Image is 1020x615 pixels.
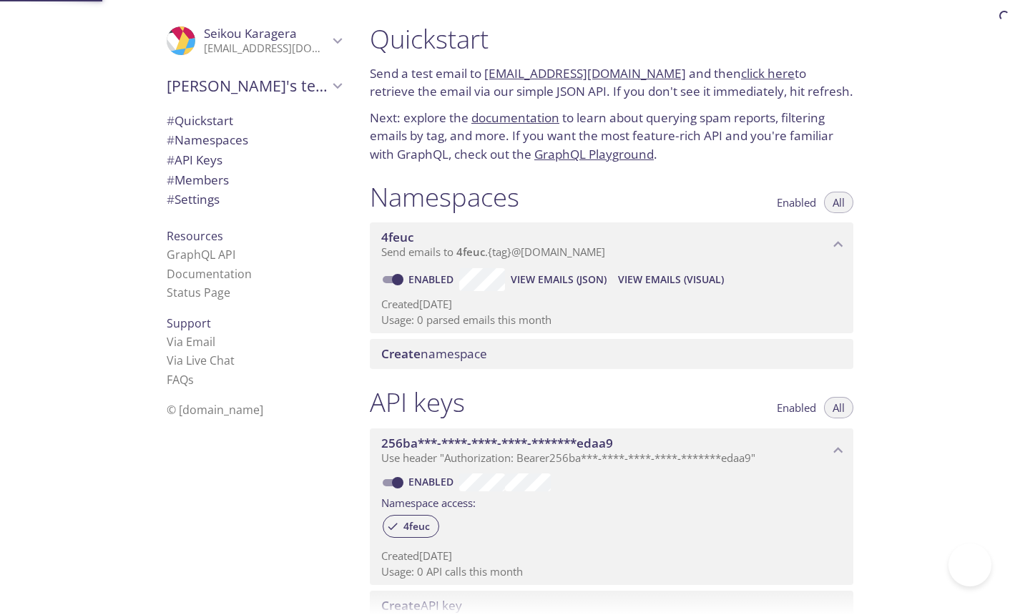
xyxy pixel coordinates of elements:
span: Create [381,345,421,362]
span: Quickstart [167,112,233,129]
span: [PERSON_NAME]'s team [167,76,328,96]
div: Team Settings [155,190,353,210]
span: s [188,372,194,388]
button: Enabled [768,397,825,418]
p: Created [DATE] [381,297,842,312]
div: 4feuc [383,515,439,538]
a: Via Live Chat [167,353,235,368]
a: [EMAIL_ADDRESS][DOMAIN_NAME] [484,65,686,82]
span: # [167,112,175,129]
div: Members [155,170,353,190]
h1: API keys [370,386,465,418]
span: Members [167,172,229,188]
p: Usage: 0 API calls this month [381,564,842,579]
a: click here [741,65,795,82]
span: Resources [167,228,223,244]
div: Create namespace [370,339,853,369]
div: 4feuc namespace [370,222,853,267]
button: View Emails (JSON) [505,268,612,291]
span: Send emails to . {tag} @[DOMAIN_NAME] [381,245,605,259]
span: 4feuc [381,229,414,245]
span: # [167,191,175,207]
span: 4feuc [456,245,485,259]
span: Settings [167,191,220,207]
span: namespace [381,345,487,362]
span: API Keys [167,152,222,168]
span: # [167,172,175,188]
span: # [167,132,175,148]
button: All [824,397,853,418]
h1: Namespaces [370,181,519,213]
p: Send a test email to and then to retrieve the email via our simple JSON API. If you don't see it ... [370,64,853,101]
span: Support [167,315,211,331]
label: Namespace access: [381,491,476,512]
span: View Emails (Visual) [618,271,724,288]
a: GraphQL API [167,247,235,262]
h1: Quickstart [370,23,853,55]
a: Documentation [167,266,252,282]
p: Usage: 0 parsed emails this month [381,313,842,328]
a: FAQ [167,372,194,388]
a: Via Email [167,334,215,350]
a: Status Page [167,285,230,300]
div: Seikou's team [155,67,353,104]
button: Enabled [768,192,825,213]
div: Namespaces [155,130,353,150]
p: [EMAIL_ADDRESS][DOMAIN_NAME] [204,41,328,56]
span: # [167,152,175,168]
div: Seikou Karagera [155,17,353,64]
span: Namespaces [167,132,248,148]
a: Enabled [406,475,459,488]
p: Next: explore the to learn about querying spam reports, filtering emails by tag, and more. If you... [370,109,853,164]
span: View Emails (JSON) [511,271,607,288]
button: View Emails (Visual) [612,268,730,291]
button: All [824,192,853,213]
div: API Keys [155,150,353,170]
iframe: Help Scout Beacon - Open [948,543,991,586]
span: Seikou Karagera [204,25,297,41]
span: © [DOMAIN_NAME] [167,402,263,418]
a: documentation [471,109,559,126]
a: Enabled [406,272,459,286]
p: Created [DATE] [381,548,842,564]
a: GraphQL Playground [534,146,654,162]
span: 4feuc [395,520,438,533]
div: Quickstart [155,111,353,131]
